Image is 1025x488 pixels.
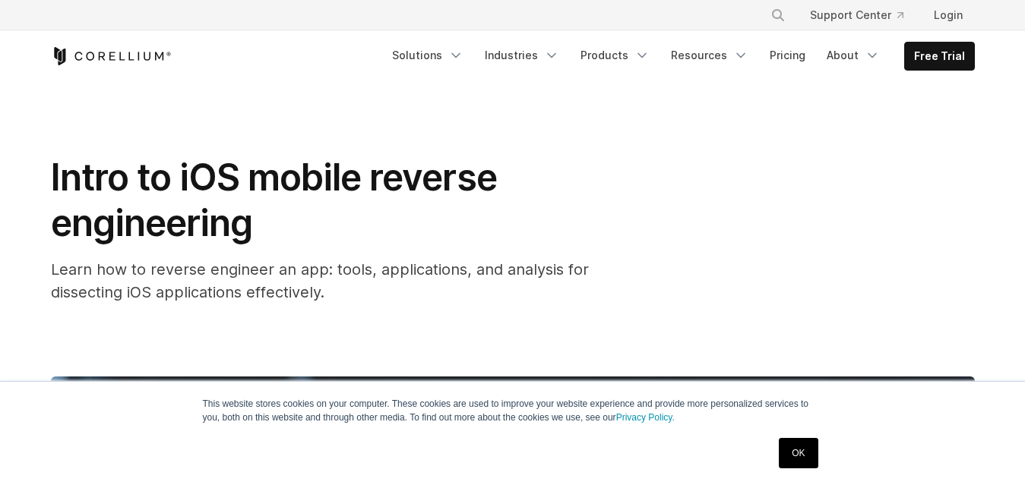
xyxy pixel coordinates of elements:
div: Navigation Menu [752,2,975,29]
a: About [818,42,889,69]
div: Navigation Menu [383,42,975,71]
a: Solutions [383,42,473,69]
span: Learn how to reverse engineer an app: tools, applications, and analysis for dissecting iOS applic... [51,260,589,301]
span: Intro to iOS mobile reverse engineering [51,155,497,245]
a: OK [779,438,818,468]
a: Login [922,2,975,29]
a: Resources [662,42,758,69]
a: Pricing [761,42,815,69]
a: Support Center [798,2,916,29]
button: Search [764,2,792,29]
a: Industries [476,42,568,69]
a: Products [571,42,659,69]
a: Free Trial [905,43,974,70]
a: Privacy Policy. [616,412,675,423]
a: Corellium Home [51,47,172,65]
p: This website stores cookies on your computer. These cookies are used to improve your website expe... [203,397,823,424]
